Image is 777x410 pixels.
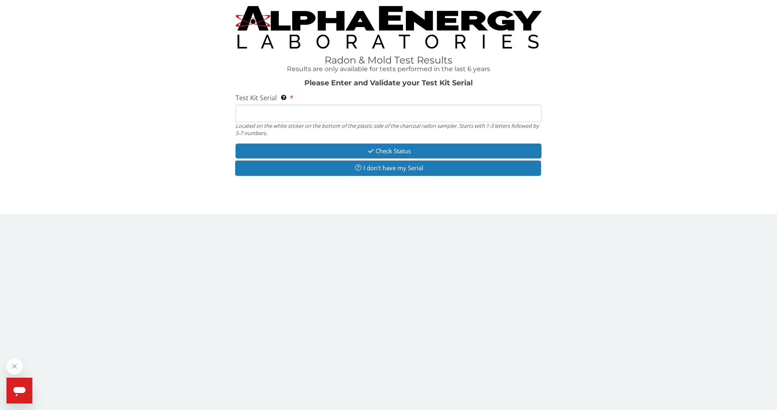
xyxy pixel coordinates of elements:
div: Located on the white sticker on the bottom of the plastic side of the charcoal radon sampler. Sta... [236,122,541,137]
button: Check Status [236,144,541,159]
span: Help [5,6,18,12]
h4: Results are only available for tests performed in the last 6 years [236,66,541,73]
img: TightCrop.jpg [236,6,541,49]
button: I don't have my Serial [235,161,541,175]
iframe: Button to launch messaging window [6,378,32,404]
strong: Please Enter and Validate your Test Kit Serial [304,78,473,87]
h1: Radon & Mold Test Results [236,55,541,66]
span: Test Kit Serial [236,93,277,102]
iframe: Close message [6,358,23,374]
